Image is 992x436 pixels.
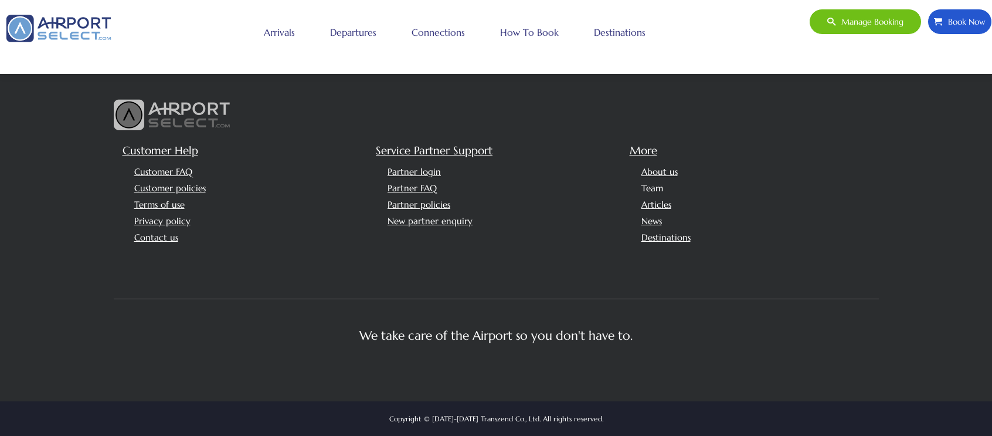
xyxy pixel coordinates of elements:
p: We take care of the Airport so you don't have to. [123,329,870,343]
a: Team [641,182,663,194]
a: Arrivals [261,18,298,47]
span: Manage booking [835,9,903,34]
a: Connections [409,18,468,47]
a: Contact us [134,232,178,243]
a: How to book [497,18,562,47]
h5: Service Partner Support [376,143,621,159]
h5: More [630,143,875,159]
a: Partner policies [388,199,450,210]
a: Partner FAQ [388,182,437,194]
a: Destinations [641,232,691,243]
a: Destinations [591,18,648,47]
img: airport select logo [114,99,231,131]
a: Departures [327,18,379,47]
a: News [641,215,662,227]
a: Privacy policy [134,215,191,227]
a: Terms of use [134,199,185,210]
a: Manage booking [809,9,922,35]
a: Customer policies [134,182,206,194]
h5: Customer Help [123,143,368,159]
span: Book Now [942,9,986,34]
a: Partner login [388,166,441,177]
a: Articles [641,199,671,210]
a: Customer FAQ [134,166,192,177]
a: New partner enquiry [388,215,473,227]
a: About us [641,166,678,177]
a: Book Now [928,9,992,35]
